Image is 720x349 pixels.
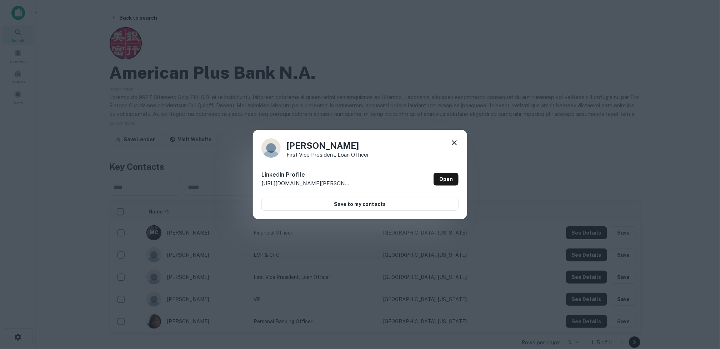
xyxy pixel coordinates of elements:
[261,198,459,211] button: Save to my contacts
[434,173,459,186] a: Open
[684,292,720,326] iframe: Chat Widget
[261,171,351,179] h6: LinkedIn Profile
[261,179,351,188] p: [URL][DOMAIN_NAME][PERSON_NAME]
[261,138,281,158] img: 244xhbkr7g40x6bsu4gi6q4ry
[286,152,369,157] p: First Vice President, Loan Officer
[286,139,369,152] h4: [PERSON_NAME]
